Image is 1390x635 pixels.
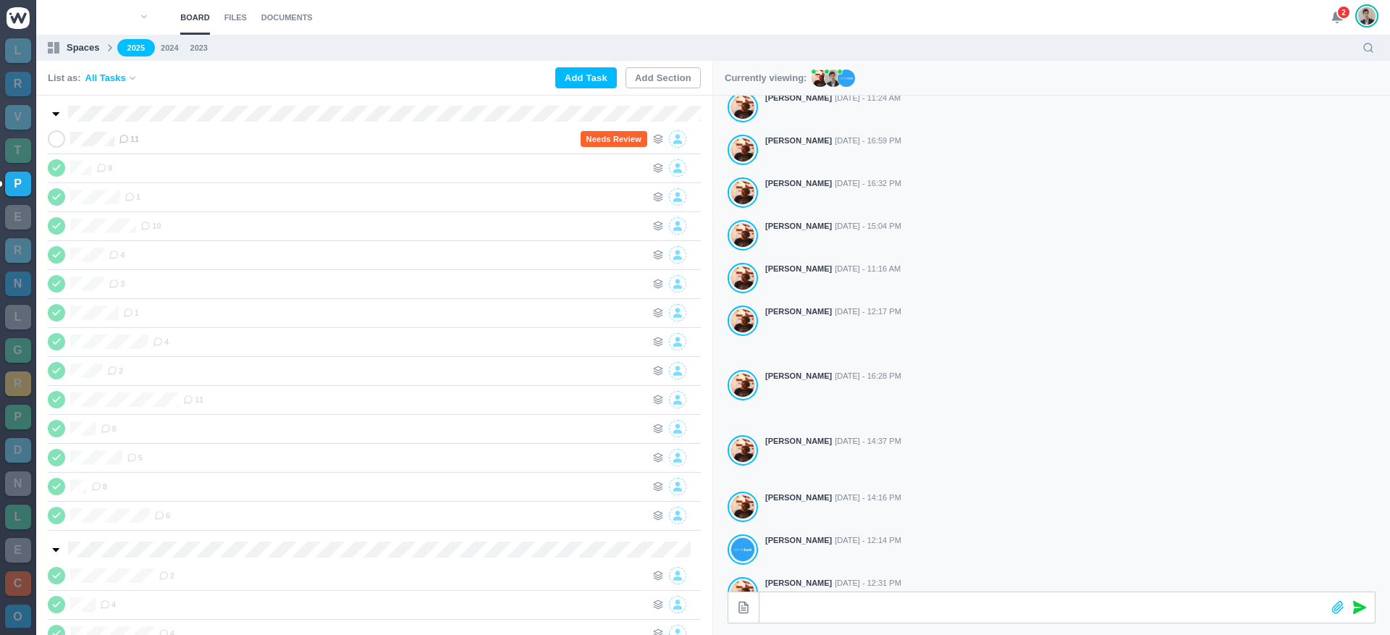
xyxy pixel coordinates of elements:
[5,538,31,563] a: E
[5,505,31,529] a: L
[5,338,31,363] a: G
[731,308,754,333] img: Antonio Lopes
[5,38,31,63] a: L
[48,42,59,54] img: spaces
[835,263,901,275] span: [DATE] - 11:16 AM
[161,42,178,54] a: 2024
[5,105,31,130] a: V
[5,471,31,496] a: N
[5,172,31,196] a: P
[731,495,754,519] img: Antonio Lopes
[835,92,901,104] span: [DATE] - 11:24 AM
[5,272,31,296] a: N
[731,266,754,290] img: Antonio Lopes
[835,534,901,547] span: [DATE] - 12:14 PM
[765,263,832,275] strong: [PERSON_NAME]
[5,371,31,396] a: R
[123,307,139,319] span: 1
[91,481,107,492] span: 8
[625,67,701,88] button: Add Section
[127,452,143,463] span: 5
[107,365,123,377] span: 2
[5,238,31,263] a: R
[96,162,112,174] span: 9
[1358,7,1376,25] img: Pedro Lopes
[725,71,806,85] p: Currently viewing:
[835,435,901,447] span: [DATE] - 14:37 PM
[765,492,832,504] strong: [PERSON_NAME]
[5,205,31,230] a: E
[835,577,901,589] span: [DATE] - 12:31 PM
[765,577,832,589] strong: [PERSON_NAME]
[731,223,754,248] img: Antonio Lopes
[100,599,116,610] span: 4
[5,72,31,96] a: R
[731,180,754,205] img: Antonio Lopes
[731,138,754,162] img: Antonio Lopes
[183,394,203,405] span: 11
[765,435,832,447] strong: [PERSON_NAME]
[835,220,901,232] span: [DATE] - 15:04 PM
[765,534,832,547] strong: [PERSON_NAME]
[140,220,161,232] span: 10
[5,605,31,629] a: O
[154,510,170,521] span: 6
[7,7,30,29] img: winio
[125,191,140,203] span: 1
[101,423,117,434] span: 8
[835,492,901,504] span: [DATE] - 14:16 PM
[159,570,174,581] span: 2
[5,571,31,596] a: C
[67,41,100,55] p: Spaces
[765,306,832,318] strong: [PERSON_NAME]
[119,133,139,145] span: 11
[48,71,138,85] div: List as:
[109,249,125,261] span: 4
[85,71,126,85] span: All Tasks
[765,177,832,190] strong: [PERSON_NAME]
[731,537,754,562] img: João Tosta
[765,220,832,232] strong: [PERSON_NAME]
[838,70,855,87] img: JT
[5,405,31,429] a: P
[153,336,169,348] span: 4
[812,70,829,87] img: AL
[731,438,754,463] img: Antonio Lopes
[765,92,832,104] strong: [PERSON_NAME]
[109,278,125,290] span: 3
[1336,5,1351,20] span: 2
[5,138,31,163] a: T
[117,39,155,57] a: 2025
[581,131,647,147] p: Needs Review
[5,305,31,329] a: L
[765,135,832,147] strong: [PERSON_NAME]
[190,42,208,54] a: 2023
[731,373,754,398] img: Antonio Lopes
[825,70,842,87] img: PL
[835,135,901,147] span: [DATE] - 16:59 PM
[731,95,754,119] img: Antonio Lopes
[835,177,901,190] span: [DATE] - 16:32 PM
[835,370,901,382] span: [DATE] - 16:28 PM
[555,67,617,88] button: Add Task
[835,306,901,318] span: [DATE] - 12:17 PM
[765,370,832,382] strong: [PERSON_NAME]
[5,438,31,463] a: D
